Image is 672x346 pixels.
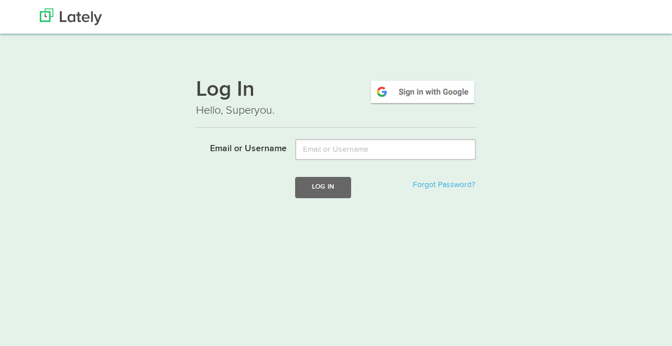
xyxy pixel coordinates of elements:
p: Hello, Superyou. [196,102,476,119]
input: Email or Username [295,139,476,160]
img: google-signin.png [369,79,476,105]
a: Forgot Password? [413,181,475,189]
img: Lately [40,8,102,25]
button: Log In [295,177,351,198]
label: Email or Username [188,139,287,156]
h1: Log In [196,79,476,102]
